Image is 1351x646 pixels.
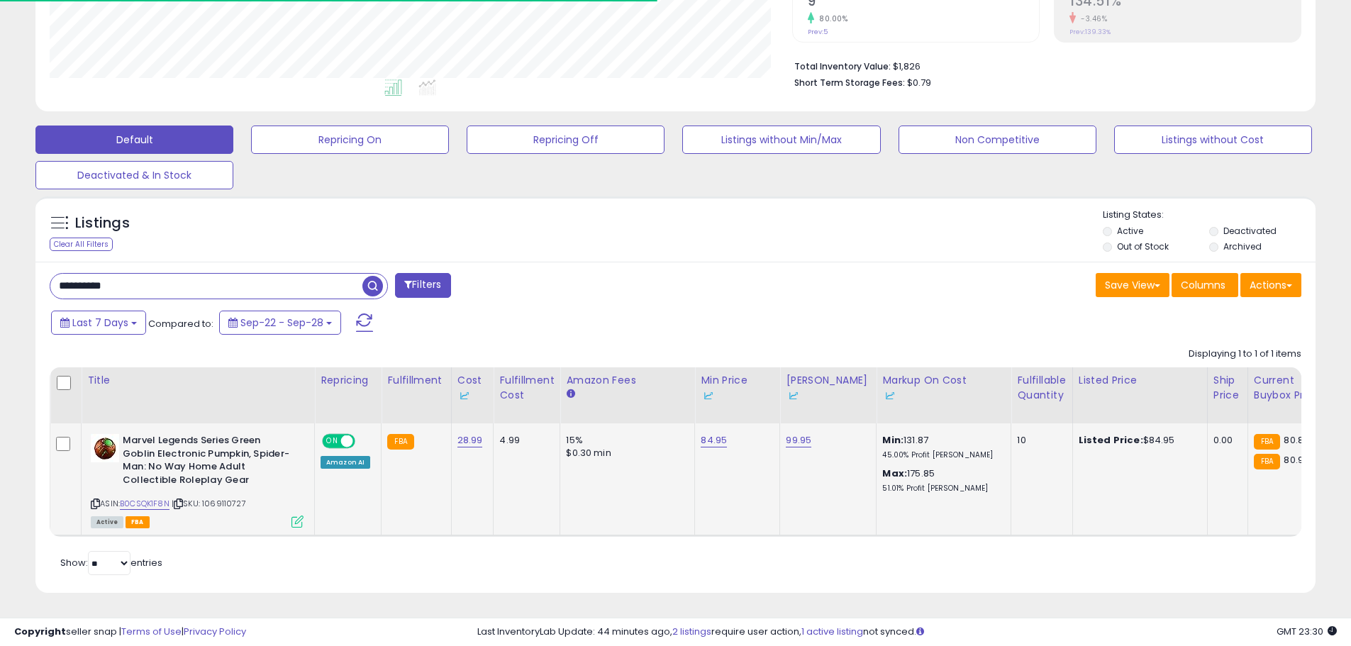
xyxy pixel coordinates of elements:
[251,126,449,154] button: Repricing On
[1181,278,1225,292] span: Columns
[60,556,162,569] span: Show: entries
[1117,240,1169,252] label: Out of Stock
[1254,434,1280,450] small: FBA
[35,126,233,154] button: Default
[321,373,375,388] div: Repricing
[457,388,488,403] div: Some or all of the values in this column are provided from Inventory Lab.
[172,498,246,509] span: | SKU: 1069110727
[566,434,684,447] div: 15%
[353,435,376,447] span: OFF
[87,373,308,388] div: Title
[1277,625,1337,638] span: 2025-10-6 23:30 GMT
[91,434,304,526] div: ASIN:
[566,373,689,388] div: Amazon Fees
[1213,434,1237,447] div: 0.00
[701,388,774,403] div: Some or all of the values in this column are provided from Inventory Lab.
[387,434,413,450] small: FBA
[1079,373,1201,388] div: Listed Price
[1017,434,1061,447] div: 10
[801,625,863,638] a: 1 active listing
[786,433,811,447] a: 99.95
[395,273,450,298] button: Filters
[882,434,1000,460] div: 131.87
[786,388,870,403] div: Some or all of the values in this column are provided from Inventory Lab.
[35,161,233,189] button: Deactivated & In Stock
[148,317,213,330] span: Compared to:
[882,484,1000,494] p: 51.01% Profit [PERSON_NAME]
[240,316,323,330] span: Sep-22 - Sep-28
[1069,28,1111,36] small: Prev: 139.33%
[1254,373,1327,403] div: Current Buybox Price
[1079,434,1196,447] div: $84.95
[682,126,880,154] button: Listings without Min/Max
[91,434,119,462] img: 41L1ydgrcWL._SL40_.jpg
[808,28,828,36] small: Prev: 5
[1213,373,1242,403] div: Ship Price
[121,625,182,638] a: Terms of Use
[1240,273,1301,297] button: Actions
[499,434,549,447] div: 4.99
[882,373,1005,403] div: Markup on Cost
[882,467,907,480] b: Max:
[1284,453,1309,467] span: 80.92
[882,433,904,447] b: Min:
[907,76,931,89] span: $0.79
[50,238,113,251] div: Clear All Filters
[1223,240,1262,252] label: Archived
[1096,273,1169,297] button: Save View
[672,625,711,638] a: 2 listings
[123,434,295,490] b: Marvel Legends Series Green Goblin Electronic Pumpkin, Spider-Man: No Way Home Adult Collectible ...
[701,389,715,403] img: InventoryLab Logo
[457,433,483,447] a: 28.99
[75,213,130,233] h5: Listings
[1103,208,1316,222] p: Listing States:
[387,373,445,388] div: Fulfillment
[1017,373,1066,403] div: Fulfillable Quantity
[566,447,684,460] div: $0.30 min
[701,433,727,447] a: 84.95
[794,77,905,89] b: Short Term Storage Fees:
[467,126,665,154] button: Repricing Off
[91,516,123,528] span: All listings currently available for purchase on Amazon
[1189,347,1301,361] div: Displaying 1 to 1 of 1 items
[1172,273,1238,297] button: Columns
[794,57,1291,74] li: $1,826
[51,311,146,335] button: Last 7 Days
[882,450,1000,460] p: 45.00% Profit [PERSON_NAME]
[814,13,847,24] small: 80.00%
[184,625,246,638] a: Privacy Policy
[126,516,150,528] span: FBA
[1223,225,1277,237] label: Deactivated
[1076,13,1107,24] small: -3.46%
[14,625,66,638] strong: Copyright
[1079,433,1143,447] b: Listed Price:
[499,373,554,403] div: Fulfillment Cost
[882,389,896,403] img: InventoryLab Logo
[701,373,774,403] div: Min Price
[321,456,370,469] div: Amazon AI
[1254,454,1280,469] small: FBA
[219,311,341,335] button: Sep-22 - Sep-28
[457,373,488,403] div: Cost
[457,389,472,403] img: InventoryLab Logo
[877,367,1011,423] th: The percentage added to the cost of goods (COGS) that forms the calculator for Min & Max prices.
[72,316,128,330] span: Last 7 Days
[14,625,246,639] div: seller snap | |
[477,625,1337,639] div: Last InventoryLab Update: 44 minutes ago, require user action, not synced.
[566,388,574,401] small: Amazon Fees.
[786,373,870,403] div: [PERSON_NAME]
[323,435,341,447] span: ON
[794,60,891,72] b: Total Inventory Value:
[882,467,1000,494] div: 175.85
[1117,225,1143,237] label: Active
[899,126,1096,154] button: Non Competitive
[1114,126,1312,154] button: Listings without Cost
[1284,433,1308,447] span: 80.87
[786,389,800,403] img: InventoryLab Logo
[120,498,169,510] a: B0CSQK1F8N
[882,388,1005,403] div: Some or all of the values in this column are provided from Inventory Lab.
